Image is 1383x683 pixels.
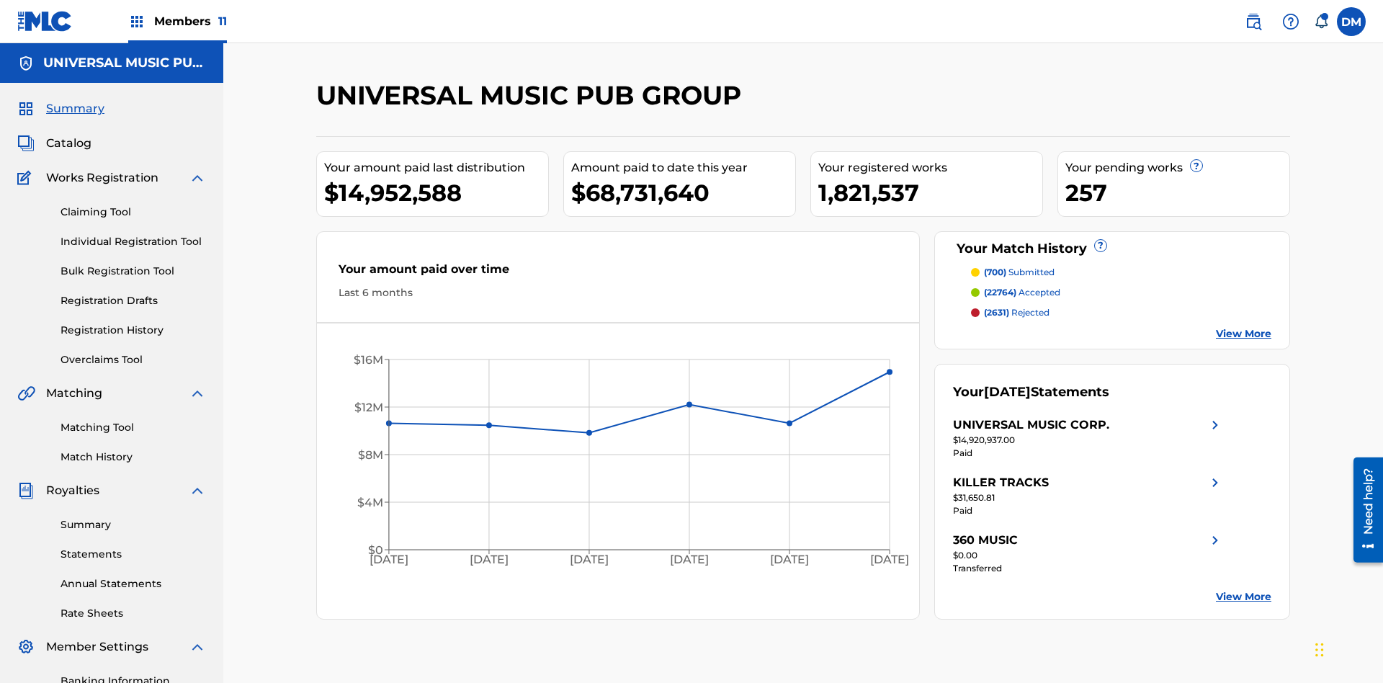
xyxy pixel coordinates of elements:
div: Your pending works [1065,159,1289,177]
a: 360 MUSICright chevron icon$0.00Transferred [953,532,1224,575]
a: Statements [61,547,206,562]
span: ? [1191,160,1202,171]
div: 360 MUSIC [953,532,1018,549]
div: User Menu [1337,7,1366,36]
img: Catalog [17,135,35,152]
a: UNIVERSAL MUSIC CORP.right chevron icon$14,920,937.00Paid [953,416,1224,460]
a: Summary [61,517,206,532]
img: help [1282,13,1299,30]
a: Registration Drafts [61,293,206,308]
span: Works Registration [46,169,158,187]
a: Bulk Registration Tool [61,264,206,279]
div: $31,650.81 [953,491,1224,504]
img: Royalties [17,482,35,499]
div: $14,952,588 [324,177,548,209]
tspan: $12M [354,401,383,414]
iframe: Chat Widget [1311,614,1383,683]
h5: UNIVERSAL MUSIC PUB GROUP [43,55,206,71]
img: search [1245,13,1262,30]
tspan: [DATE] [470,553,509,567]
img: expand [189,638,206,656]
p: submitted [984,266,1055,279]
div: $14,920,937.00 [953,434,1224,447]
div: $68,731,640 [571,177,795,209]
span: Members [154,13,227,30]
span: Catalog [46,135,91,152]
img: expand [189,169,206,187]
div: Paid [953,447,1224,460]
a: Rate Sheets [61,606,206,621]
tspan: $4M [357,496,383,509]
img: right chevron icon [1207,532,1224,549]
a: View More [1216,589,1271,604]
div: 1,821,537 [818,177,1042,209]
div: KILLER TRACKS [953,474,1049,491]
img: Top Rightsholders [128,13,146,30]
a: Matching Tool [61,420,206,435]
tspan: $0 [368,543,383,557]
img: right chevron icon [1207,474,1224,491]
a: View More [1216,326,1271,341]
tspan: [DATE] [871,553,910,567]
div: Your registered works [818,159,1042,177]
a: Match History [61,450,206,465]
span: [DATE] [984,384,1031,400]
tspan: [DATE] [670,553,709,567]
tspan: [DATE] [770,553,809,567]
img: Works Registration [17,169,36,187]
iframe: Resource Center [1343,452,1383,570]
a: (2631) rejected [971,306,1272,319]
div: Amount paid to date this year [571,159,795,177]
img: Member Settings [17,638,35,656]
img: MLC Logo [17,11,73,32]
div: Drag [1315,628,1324,671]
a: KILLER TRACKSright chevron icon$31,650.81Paid [953,474,1224,517]
img: expand [189,482,206,499]
span: (2631) [984,307,1009,318]
a: CatalogCatalog [17,135,91,152]
img: Accounts [17,55,35,72]
div: Paid [953,504,1224,517]
a: Individual Registration Tool [61,234,206,249]
span: Royalties [46,482,99,499]
a: (700) submitted [971,266,1272,279]
a: Overclaims Tool [61,352,206,367]
div: 257 [1065,177,1289,209]
a: Claiming Tool [61,205,206,220]
a: (22764) accepted [971,286,1272,299]
span: ? [1095,240,1106,251]
img: Matching [17,385,35,402]
tspan: $8M [358,448,383,462]
img: right chevron icon [1207,416,1224,434]
div: Your Statements [953,383,1109,402]
div: UNIVERSAL MUSIC CORP. [953,416,1109,434]
tspan: [DATE] [570,553,609,567]
a: Annual Statements [61,576,206,592]
p: accepted [984,286,1060,299]
tspan: [DATE] [370,553,408,567]
h2: UNIVERSAL MUSIC PUB GROUP [316,79,748,112]
div: $0.00 [953,549,1224,562]
a: Registration History [61,323,206,338]
tspan: $16M [354,353,383,367]
div: Last 6 months [339,285,898,300]
a: SummarySummary [17,100,104,117]
span: 11 [218,14,227,28]
span: Matching [46,385,102,402]
a: Public Search [1239,7,1268,36]
span: (700) [984,267,1006,277]
img: Summary [17,100,35,117]
div: Transferred [953,562,1224,575]
div: Your amount paid last distribution [324,159,548,177]
div: Help [1276,7,1305,36]
div: Your Match History [953,239,1272,259]
span: Member Settings [46,638,148,656]
span: Summary [46,100,104,117]
p: rejected [984,306,1049,319]
span: (22764) [984,287,1016,298]
div: Notifications [1314,14,1328,29]
img: expand [189,385,206,402]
